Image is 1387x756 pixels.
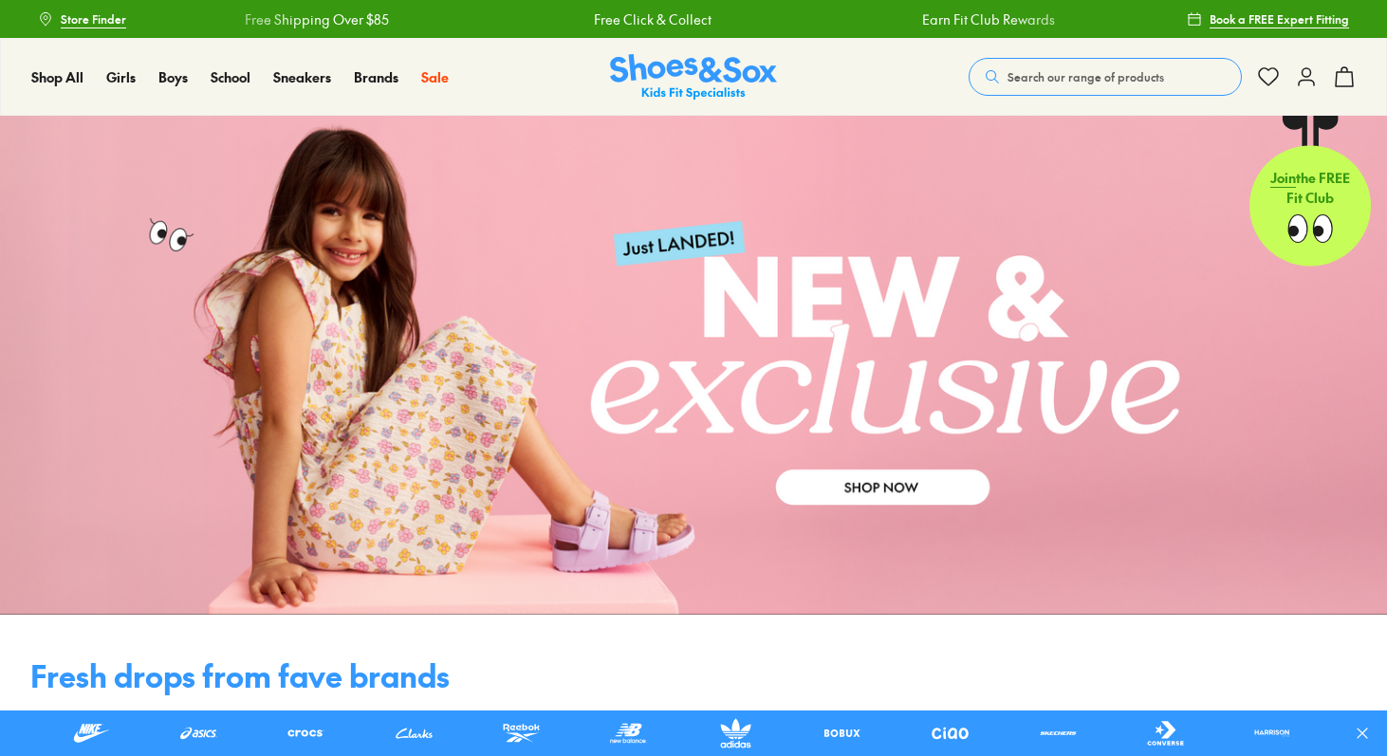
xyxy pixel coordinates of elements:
[106,67,136,87] a: Girls
[421,67,449,86] span: Sale
[158,67,188,87] a: Boys
[61,10,126,28] span: Store Finder
[1210,10,1349,28] span: Book a FREE Expert Fitting
[273,67,331,87] a: Sneakers
[610,54,777,101] img: SNS_Logo_Responsive.svg
[242,9,386,29] a: Free Shipping Over $85
[106,67,136,86] span: Girls
[1249,153,1371,223] p: the FREE Fit Club
[969,58,1242,96] button: Search our range of products
[421,67,449,87] a: Sale
[1249,115,1371,267] a: Jointhe FREE Fit Club
[211,67,250,87] a: School
[610,54,777,101] a: Shoes & Sox
[31,67,83,87] a: Shop All
[354,67,398,87] a: Brands
[591,9,709,29] a: Free Click & Collect
[1270,168,1296,187] span: Join
[38,2,126,36] a: Store Finder
[1187,2,1349,36] a: Book a FREE Expert Fitting
[211,67,250,86] span: School
[31,67,83,86] span: Shop All
[273,67,331,86] span: Sneakers
[354,67,398,86] span: Brands
[919,9,1052,29] a: Earn Fit Club Rewards
[1008,68,1164,85] span: Search our range of products
[158,67,188,86] span: Boys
